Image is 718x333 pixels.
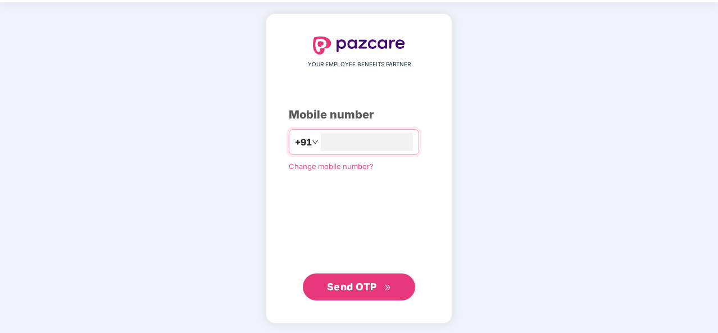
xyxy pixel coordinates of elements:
[384,284,392,291] span: double-right
[289,106,429,124] div: Mobile number
[289,162,374,171] a: Change mobile number?
[312,139,319,145] span: down
[308,60,411,69] span: YOUR EMPLOYEE BENEFITS PARTNER
[327,281,377,293] span: Send OTP
[313,37,405,54] img: logo
[303,273,415,300] button: Send OTPdouble-right
[295,135,312,149] span: +91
